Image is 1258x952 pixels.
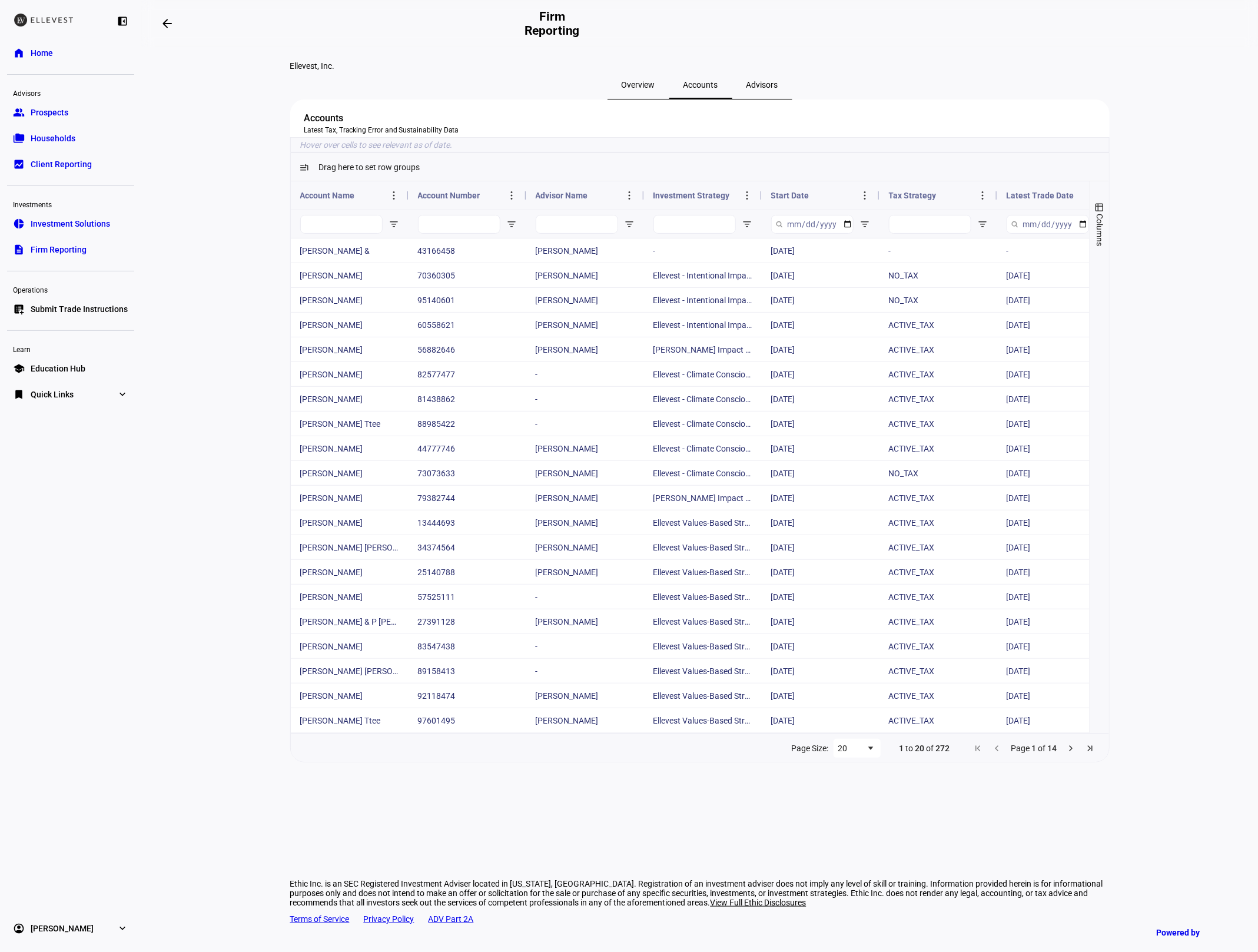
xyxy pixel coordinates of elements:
[526,486,644,510] div: [PERSON_NAME]
[879,387,997,411] div: ACTIVE_TAX
[409,263,526,287] div: 70360305
[879,585,997,609] div: ACTIVE_TAX
[879,486,997,510] div: ACTIVE_TAX
[997,436,1115,460] div: [DATE]
[644,609,762,633] div: Ellevest Values-Based Strategy - Active Tax - Global
[291,288,409,312] div: [PERSON_NAME]
[997,337,1115,361] div: [DATE]
[1007,191,1074,200] span: Latest Trade Date
[7,84,134,101] div: Advisors
[518,9,586,38] h2: Firm Reporting
[13,132,25,144] eth-mat-symbol: folder_copy
[762,585,879,609] div: [DATE]
[997,288,1115,312] div: [DATE]
[526,313,644,337] div: [PERSON_NAME]
[906,744,914,753] span: to
[291,436,409,460] div: [PERSON_NAME]
[997,362,1115,386] div: [DATE]
[762,387,879,411] div: [DATE]
[771,191,809,200] span: Start Date
[526,708,644,732] div: [PERSON_NAME]
[838,744,867,753] div: 20
[762,436,879,460] div: [DATE]
[409,535,526,559] div: 34374564
[879,510,997,535] div: ACTIVE_TAX
[644,288,762,312] div: Ellevest - Intentional Impact Strategy - Global
[644,412,762,436] div: Ellevest - Climate Conscious Impact Strategy - Active Tax - Global
[1007,215,1089,234] input: Latest Trade Date Filter Input
[997,585,1115,609] div: [DATE]
[879,238,997,263] div: -
[997,609,1115,633] div: [DATE]
[792,744,829,753] div: Page Size:
[644,387,762,411] div: Ellevest - Climate Conscious Impact Strategy - Active Tax - Global
[526,412,644,436] div: -
[291,263,409,287] div: [PERSON_NAME]
[7,127,134,150] a: folder_copyHouseholds
[526,461,644,485] div: [PERSON_NAME]
[762,288,879,312] div: [DATE]
[409,461,526,485] div: 73073633
[644,659,762,683] div: Ellevest Values-Based Strategy - Active Tax - Global
[7,238,134,261] a: descriptionFirm Reporting
[879,659,997,683] div: ACTIVE_TAX
[997,412,1115,436] div: [DATE]
[1150,921,1240,943] a: Powered by
[861,220,870,229] button: Open Filter Menu
[1032,744,1037,753] span: 1
[762,560,879,584] div: [DATE]
[997,535,1115,559] div: [DATE]
[319,162,420,172] span: Drag here to set row groups
[409,585,526,609] div: 57525111
[300,191,355,200] span: Account Name
[526,585,644,609] div: -
[418,191,480,200] span: Account Number
[409,609,526,633] div: 27391128
[644,684,762,708] div: Ellevest Values-Based Strategy - Active Tax - Global
[653,191,730,200] span: Investment Strategy
[834,739,881,758] div: Page Size
[746,81,778,89] span: Advisors
[879,412,997,436] div: ACTIVE_TAX
[418,215,500,234] input: Account Number Filter Input
[160,16,174,31] mat-icon: arrow_backwards
[291,659,409,683] div: [PERSON_NAME] [PERSON_NAME] &
[31,303,128,315] span: Submit Trade Instructions
[291,535,409,559] div: [PERSON_NAME] [PERSON_NAME]
[409,659,526,683] div: 89158413
[7,281,134,297] div: Operations
[978,220,988,229] button: Open Filter Menu
[879,535,997,559] div: ACTIVE_TAX
[117,15,128,27] eth-mat-symbol: left_panel_close
[644,585,762,609] div: Ellevest Values-Based Strategy - Active Tax - Global
[993,744,1002,753] div: Previous Page
[13,107,25,118] eth-mat-symbol: group
[644,461,762,485] div: Ellevest - Climate Conscious Impact Strategy - Global
[409,634,526,658] div: 83547438
[290,914,350,924] a: Terms of Service
[409,436,526,460] div: 44777746
[291,486,409,510] div: [PERSON_NAME]
[927,744,934,753] span: of
[879,708,997,732] div: ACTIVE_TAX
[409,412,526,436] div: 88985422
[644,337,762,361] div: [PERSON_NAME] Impact Strategy - Active Tax
[644,436,762,460] div: Ellevest - Climate Conscious Impact Strategy - Active Tax - Global
[889,215,971,234] input: Tax Strategy Filter Input
[762,412,879,436] div: [DATE]
[653,215,736,234] input: Investment Strategy Filter Input
[644,510,762,535] div: Ellevest Values-Based Strategy - Active Tax - Global
[762,535,879,559] div: [DATE]
[644,634,762,658] div: Ellevest Values-Based Strategy - Active Tax - Global
[31,47,53,59] span: Home
[879,362,997,386] div: ACTIVE_TAX
[7,41,134,65] a: homeHome
[291,362,409,386] div: [PERSON_NAME]
[304,111,1096,125] div: Accounts
[300,215,383,234] input: Account Name Filter Input
[762,313,879,337] div: [DATE]
[7,101,134,124] a: groupProspects
[304,125,1096,135] div: Latest Tax, Tracking Error and Sustainability Data
[526,337,644,361] div: [PERSON_NAME]
[1048,744,1057,753] span: 14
